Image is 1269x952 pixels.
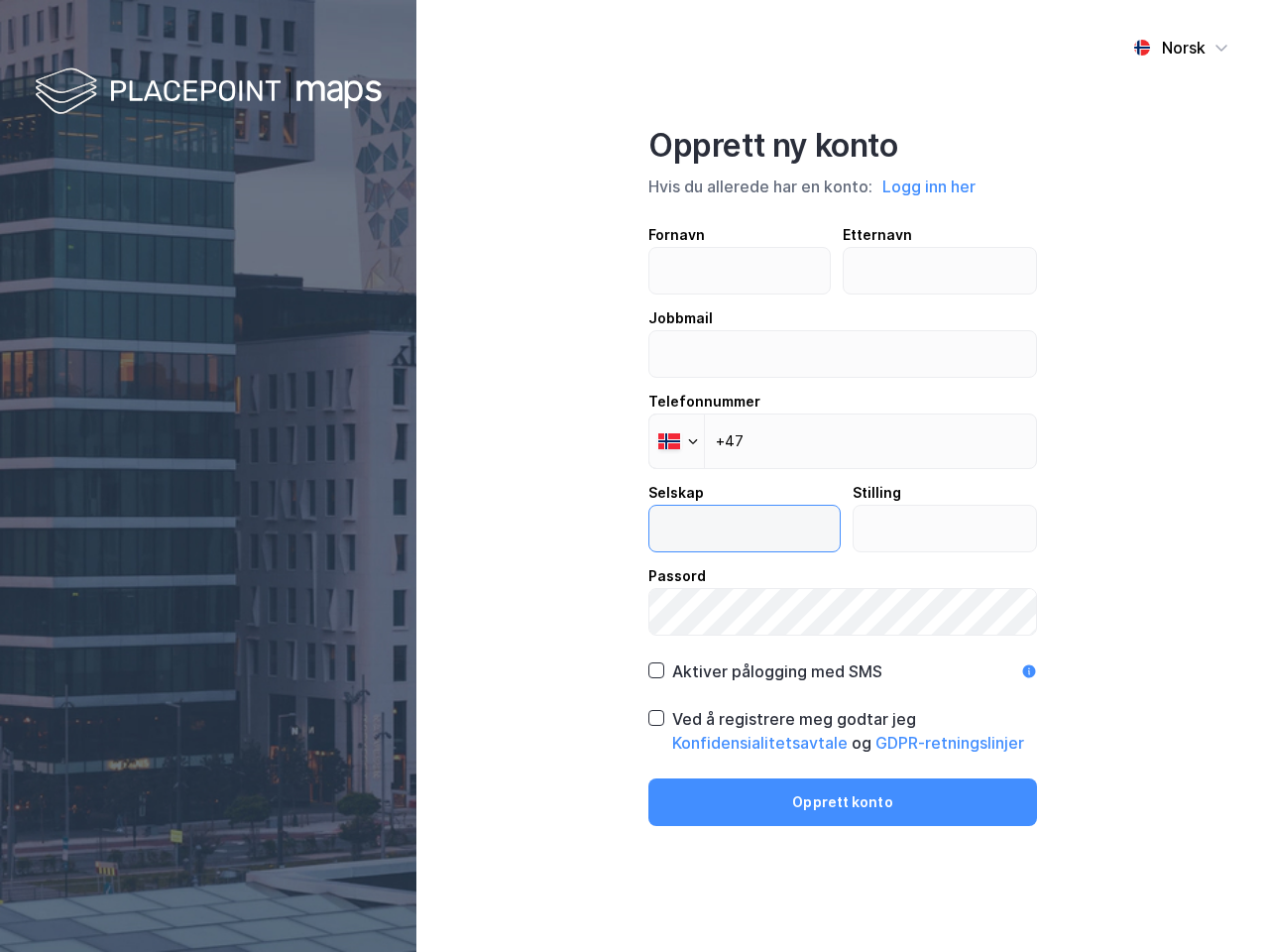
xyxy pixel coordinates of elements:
iframe: Chat Widget [1170,857,1269,952]
div: Fornavn [648,223,831,247]
button: Logg inn her [876,174,981,199]
div: Jobbmail [648,306,1037,330]
div: Selskap [648,481,841,505]
div: Stilling [853,481,1038,505]
div: Passord [648,564,1037,588]
div: Ved å registrere meg godtar jeg og [672,707,1037,755]
div: Etternavn [843,223,1038,247]
button: Opprett konto [648,778,1037,826]
div: Norsk [1162,36,1206,59]
div: Telefonnummer [648,390,1037,414]
img: logo-white.f07954bde2210d2a523dddb988cd2aa7.svg [35,63,382,122]
div: Norway: + 47 [649,415,704,468]
div: Hvis du allerede har en konto: [648,174,1037,199]
div: Aktiver pålogging med SMS [672,659,882,683]
input: Telefonnummer [648,414,1037,469]
div: Opprett ny konto [648,126,1037,166]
